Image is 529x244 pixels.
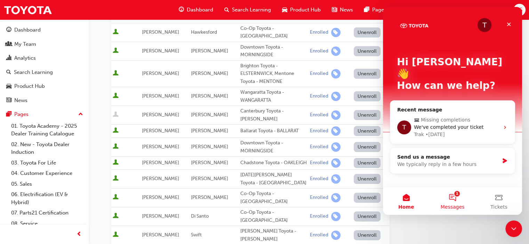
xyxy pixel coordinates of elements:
a: Product Hub [3,80,86,93]
a: search-iconSearch Learning [219,3,276,17]
span: User is active [113,175,119,182]
div: Enrolled [310,160,328,166]
a: My Team [3,38,86,51]
div: News [14,96,27,104]
div: Co-Op Toyota - [GEOGRAPHIC_DATA] [240,209,307,224]
span: people-icon [6,41,11,48]
a: 02. New - Toyota Dealer Induction [8,139,86,158]
a: 04. Customer Experience [8,168,86,179]
div: Canterbury Toyota - [PERSON_NAME] [240,107,307,123]
span: [PERSON_NAME] [191,194,228,200]
span: User is active [113,70,119,77]
div: Co-Op Toyota - [GEOGRAPHIC_DATA] [240,25,307,40]
a: 05. Sales [8,179,86,190]
span: [PERSON_NAME] [191,70,228,76]
span: learningRecordVerb_ENROLL-icon [331,110,340,120]
div: Enrolled [310,29,328,36]
span: [PERSON_NAME] [191,176,228,182]
a: 06. Electrification (EV & Hybrid) [8,189,86,208]
button: Pages [3,108,86,121]
span: News [340,6,353,14]
span: learningRecordVerb_ENROLL-icon [331,212,340,221]
span: search-icon [6,69,11,76]
span: [PERSON_NAME] [191,128,228,134]
button: Unenroll [354,110,381,120]
a: 08. Service [8,218,86,229]
div: Enrolled [310,93,328,100]
span: news-icon [332,6,337,14]
span: Di Santo [191,213,209,219]
button: KS [513,4,526,16]
span: [PERSON_NAME] [142,160,179,166]
button: Unenroll [354,69,381,79]
span: [PERSON_NAME] [142,194,179,200]
span: User is active [113,159,119,166]
span: learningRecordVerb_ENROLL-icon [331,47,340,56]
div: Pages [14,110,29,118]
button: Unenroll [354,46,381,56]
a: news-iconNews [326,3,359,17]
a: Analytics [3,52,86,65]
a: Search Learning [3,66,86,79]
span: [PERSON_NAME] [142,112,179,118]
div: Chadstone Toyota - OAKLEIGH [240,159,307,167]
span: guage-icon [179,6,184,14]
span: pages-icon [364,6,369,14]
span: [PERSON_NAME] [191,93,228,99]
span: Pages [372,6,386,14]
button: Unenroll [354,193,381,203]
div: [DATE][PERSON_NAME] Toyota - [GEOGRAPHIC_DATA] [240,171,307,187]
div: Enrolled [310,176,328,182]
span: [PERSON_NAME] [142,70,179,76]
span: prev-icon [77,230,82,239]
span: Search Learning [232,6,271,14]
span: learningRecordVerb_ENROLL-icon [331,28,340,37]
span: car-icon [282,6,287,14]
a: News [3,94,86,107]
span: Dashboard [187,6,213,14]
span: learningRecordVerb_ENROLL-icon [331,230,340,240]
iframe: Intercom live chat [505,220,522,237]
span: up-icon [78,110,83,119]
span: learningRecordVerb_ENROLL-icon [331,193,340,202]
div: Co-Op Toyota - [GEOGRAPHIC_DATA] [240,190,307,205]
div: Downtown Toyota - MORNINGSIDE [240,139,307,155]
a: Dashboard [3,24,86,36]
div: Enrolled [310,48,328,54]
span: Product Hub [290,6,321,14]
span: search-icon [224,6,229,14]
div: Ballarat Toyota - BALLARAT [240,127,307,135]
span: learningRecordVerb_ENROLL-icon [331,142,340,152]
span: User is active [113,93,119,100]
span: KS [516,6,522,14]
div: Enrolled [310,213,328,220]
div: Dashboard [14,26,41,34]
div: Enrolled [310,70,328,77]
span: news-icon [6,98,11,104]
span: learningRecordVerb_ENROLL-icon [331,92,340,101]
a: 03. Toyota For Life [8,158,86,168]
span: [PERSON_NAME] [142,213,179,219]
span: [PERSON_NAME] [142,128,179,134]
button: DashboardMy TeamAnalyticsSearch LearningProduct HubNews [3,22,86,108]
div: Search Learning [14,68,53,76]
button: Unenroll [354,142,381,152]
div: Wangaratta Toyota - WANGARATTA [240,89,307,104]
iframe: Intercom live chat [383,7,522,215]
span: learningRecordVerb_ENROLL-icon [331,174,340,184]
